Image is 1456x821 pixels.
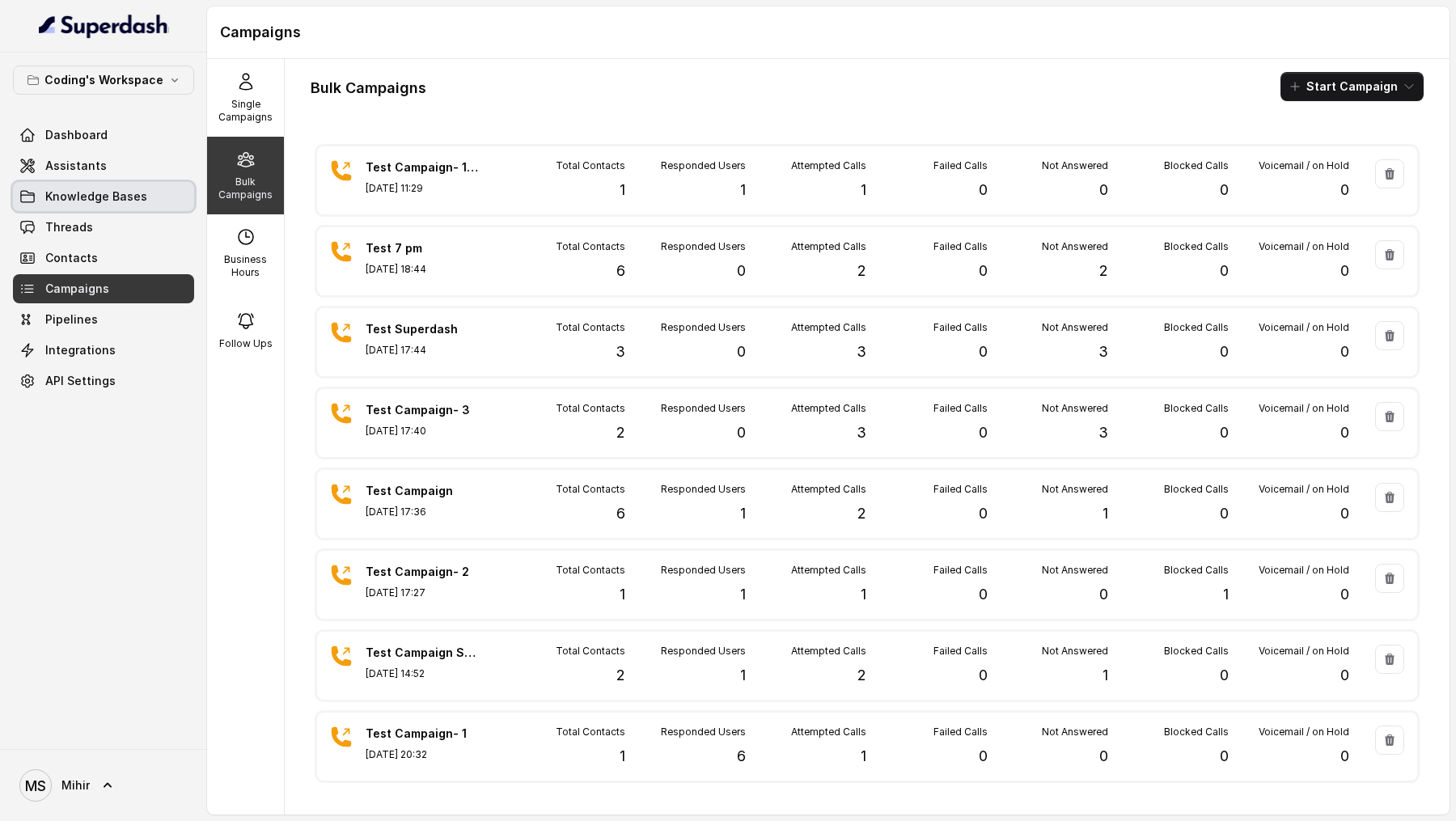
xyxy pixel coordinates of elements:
[979,341,988,363] p: 0
[1103,664,1108,687] p: 1
[556,321,625,334] p: Total Contacts
[1259,645,1349,658] p: Voicemail / on Hold
[933,726,988,738] p: Failed Calls
[861,745,866,768] p: 1
[556,159,625,172] p: Total Contacts
[13,182,194,211] a: Knowledge Bases
[933,402,988,415] p: Failed Calls
[791,483,866,496] p: Attempted Calls
[214,253,277,279] p: Business Hours
[737,341,746,363] p: 0
[556,483,625,496] p: Total Contacts
[740,664,746,687] p: 1
[556,240,625,253] p: Total Contacts
[791,321,866,334] p: Attempted Calls
[1259,483,1349,496] p: Voicemail / on Hold
[737,421,746,444] p: 0
[366,564,479,580] p: Test Campaign- 2
[1220,341,1229,363] p: 0
[13,305,194,334] a: Pipelines
[661,483,746,496] p: Responded Users
[366,182,479,195] p: [DATE] 11:29
[556,402,625,415] p: Total Contacts
[1164,726,1229,738] p: Blocked Calls
[979,260,988,282] p: 0
[857,421,866,444] p: 3
[616,502,625,525] p: 6
[556,564,625,577] p: Total Contacts
[1164,159,1229,172] p: Blocked Calls
[661,240,746,253] p: Responded Users
[1259,159,1349,172] p: Voicemail / on Hold
[366,645,479,661] p: Test Campaign Superdash
[791,402,866,415] p: Attempted Calls
[1099,179,1108,201] p: 0
[1220,502,1229,525] p: 0
[661,321,746,334] p: Responded Users
[979,664,988,687] p: 0
[1164,240,1229,253] p: Blocked Calls
[857,664,866,687] p: 2
[366,506,479,518] p: [DATE] 17:36
[366,402,479,418] p: Test Campaign- 3
[556,645,625,658] p: Total Contacts
[616,260,625,282] p: 6
[661,564,746,577] p: Responded Users
[1042,159,1108,172] p: Not Answered
[933,483,988,496] p: Failed Calls
[1098,341,1108,363] p: 3
[13,213,194,242] a: Threads
[366,240,479,256] p: Test 7 pm
[661,402,746,415] p: Responded Users
[1340,583,1349,606] p: 0
[620,179,625,201] p: 1
[1340,179,1349,201] p: 0
[1340,502,1349,525] p: 0
[979,745,988,768] p: 0
[1220,179,1229,201] p: 0
[219,337,273,350] p: Follow Ups
[311,75,426,101] h1: Bulk Campaigns
[1042,645,1108,658] p: Not Answered
[13,274,194,303] a: Campaigns
[1042,483,1108,496] p: Not Answered
[1164,402,1229,415] p: Blocked Calls
[861,179,866,201] p: 1
[366,483,479,499] p: Test Campaign
[791,159,866,172] p: Attempted Calls
[979,179,988,201] p: 0
[1259,726,1349,738] p: Voicemail / on Hold
[1340,745,1349,768] p: 0
[366,667,479,680] p: [DATE] 14:52
[616,421,625,444] p: 2
[616,341,625,363] p: 3
[1042,402,1108,415] p: Not Answered
[861,583,866,606] p: 1
[44,70,163,90] p: Coding's Workspace
[1220,260,1229,282] p: 0
[1220,745,1229,768] p: 0
[1042,321,1108,334] p: Not Answered
[933,159,988,172] p: Failed Calls
[1340,341,1349,363] p: 0
[979,421,988,444] p: 0
[13,151,194,180] a: Assistants
[1259,240,1349,253] p: Voicemail / on Hold
[13,243,194,273] a: Contacts
[791,726,866,738] p: Attempted Calls
[1099,745,1108,768] p: 0
[791,645,866,658] p: Attempted Calls
[857,260,866,282] p: 2
[13,366,194,396] a: API Settings
[740,583,746,606] p: 1
[1042,240,1108,253] p: Not Answered
[620,745,625,768] p: 1
[1099,583,1108,606] p: 0
[13,66,194,95] button: Coding's Workspace
[737,260,746,282] p: 0
[857,502,866,525] p: 2
[39,13,169,39] img: light.svg
[1280,72,1424,101] button: Start Campaign
[661,726,746,738] p: Responded Users
[1340,664,1349,687] p: 0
